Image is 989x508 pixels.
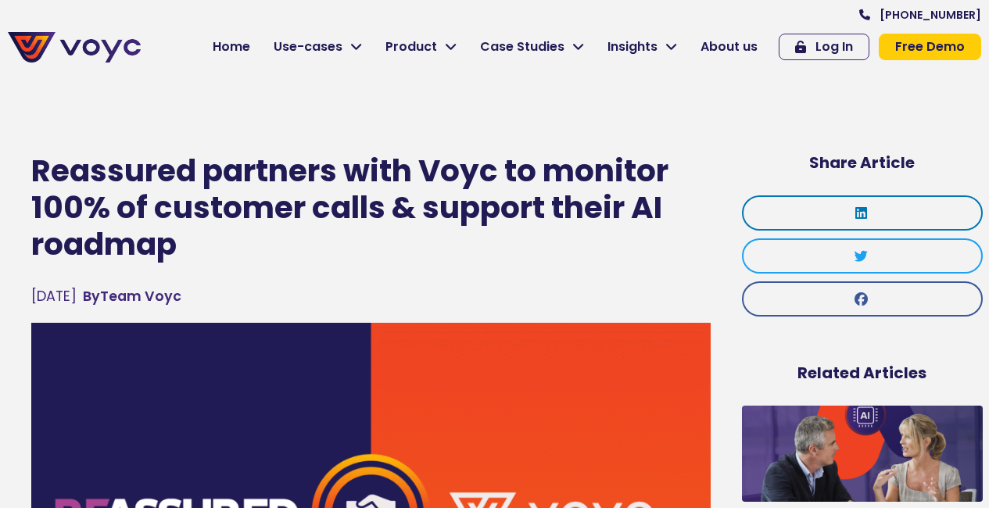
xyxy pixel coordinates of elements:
h5: Related Articles [742,363,983,382]
img: voyc-full-logo [8,32,141,63]
a: ByTeam Voyc [83,286,181,306]
span: Insights [607,38,658,56]
h5: Share Article [742,153,983,172]
div: Share on twitter [742,238,983,274]
span: Home [213,38,250,56]
a: About us [689,31,769,63]
a: [PHONE_NUMBER] [859,9,981,20]
div: Share on linkedin [742,195,983,231]
a: Free Demo [879,34,981,60]
h1: Reassured partners with Voyc to monitor 100% of customer calls & support their AI roadmap [31,153,711,263]
a: man and woman having a formal conversation at the office [742,406,983,502]
a: Case Studies [468,31,596,63]
span: Log In [815,41,853,53]
a: Home [201,31,262,63]
span: Team Voyc [83,286,181,306]
span: By [83,287,100,306]
span: Free Demo [895,41,965,53]
span: [PHONE_NUMBER] [880,9,981,20]
a: Product [374,31,468,63]
span: Use-cases [274,38,342,56]
span: About us [701,38,758,56]
span: Product [385,38,437,56]
a: Use-cases [262,31,374,63]
time: [DATE] [31,287,77,306]
a: Insights [596,31,689,63]
a: Log In [779,34,869,60]
div: Share on facebook [742,281,983,317]
span: Case Studies [480,38,564,56]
